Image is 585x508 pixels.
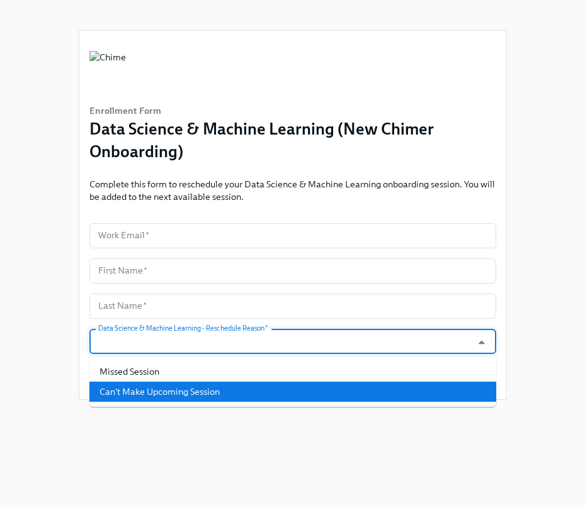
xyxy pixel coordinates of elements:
[89,104,496,118] h6: Enrollment Form
[89,118,496,163] h3: Data Science & Machine Learning (New Chimer Onboarding)
[89,362,496,382] li: Missed Session
[89,382,496,402] li: Can't Make Upcoming Session
[472,333,491,352] button: Close
[89,51,126,89] img: Chime
[89,178,496,203] p: Complete this form to reschedule your Data Science & Machine Learning onboarding session. You wil...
